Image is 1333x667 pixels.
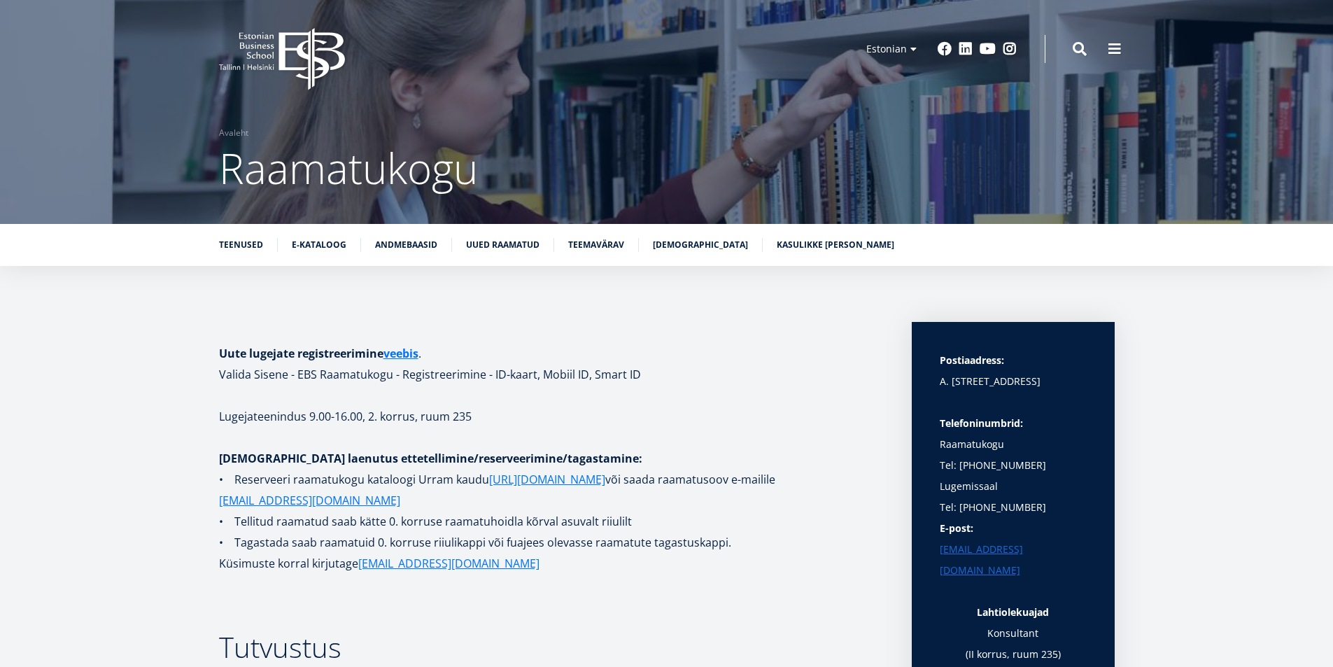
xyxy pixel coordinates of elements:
a: Teenused [219,238,263,252]
a: [EMAIL_ADDRESS][DOMAIN_NAME] [358,553,539,574]
a: [EMAIL_ADDRESS][DOMAIN_NAME] [219,490,400,511]
strong: [DEMOGRAPHIC_DATA] laenutus ettetellimine/reserveerimine/tagastamine: [219,451,642,466]
span: Tutvustus [219,628,341,666]
a: Andmebaasid [375,238,437,252]
p: • Tagastada saab raamatuid 0. korruse riiulikappi või fuajees olevasse raamatute tagastuskappi. [219,532,884,553]
a: [URL][DOMAIN_NAME] [489,469,605,490]
p: A. [STREET_ADDRESS] [940,371,1087,392]
a: Linkedin [959,42,973,56]
strong: Uute lugejate registreerimine [219,346,418,361]
p: • Tellitud raamatud saab kätte 0. korruse raamatuhoidla kõrval asuvalt riiulilt [219,511,884,532]
a: Teemavärav [568,238,624,252]
p: Tel: [PHONE_NUMBER] [940,497,1087,518]
a: Facebook [938,42,952,56]
p: • Reserveeri raamatukogu kataloogi Urram kaudu või saada raamatusoov e-mailile [219,469,884,511]
a: Avaleht [219,126,248,140]
strong: Postiaadress: [940,353,1004,367]
p: Raamatukogu [940,413,1087,455]
h1: . Valida Sisene - EBS Raamatukogu - Registreerimine - ID-kaart, Mobiil ID, Smart ID [219,343,884,385]
a: Uued raamatud [466,238,539,252]
a: veebis [383,343,418,364]
a: [DEMOGRAPHIC_DATA] [653,238,748,252]
a: Kasulikke [PERSON_NAME] [777,238,894,252]
a: [EMAIL_ADDRESS][DOMAIN_NAME] [940,539,1087,581]
p: Küsimuste korral kirjutage [219,553,884,574]
p: Tel: [PHONE_NUMBER] Lugemissaal [940,455,1087,497]
p: Lugejateenindus 9.00-16.00, 2. korrus, ruum 235 [219,406,884,427]
span: Raamatukogu [219,139,478,197]
a: E-kataloog [292,238,346,252]
strong: Lahtiolekuajad [977,605,1049,619]
strong: E-post: [940,521,973,535]
a: Youtube [980,42,996,56]
a: Instagram [1003,42,1017,56]
strong: Telefoninumbrid: [940,416,1023,430]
